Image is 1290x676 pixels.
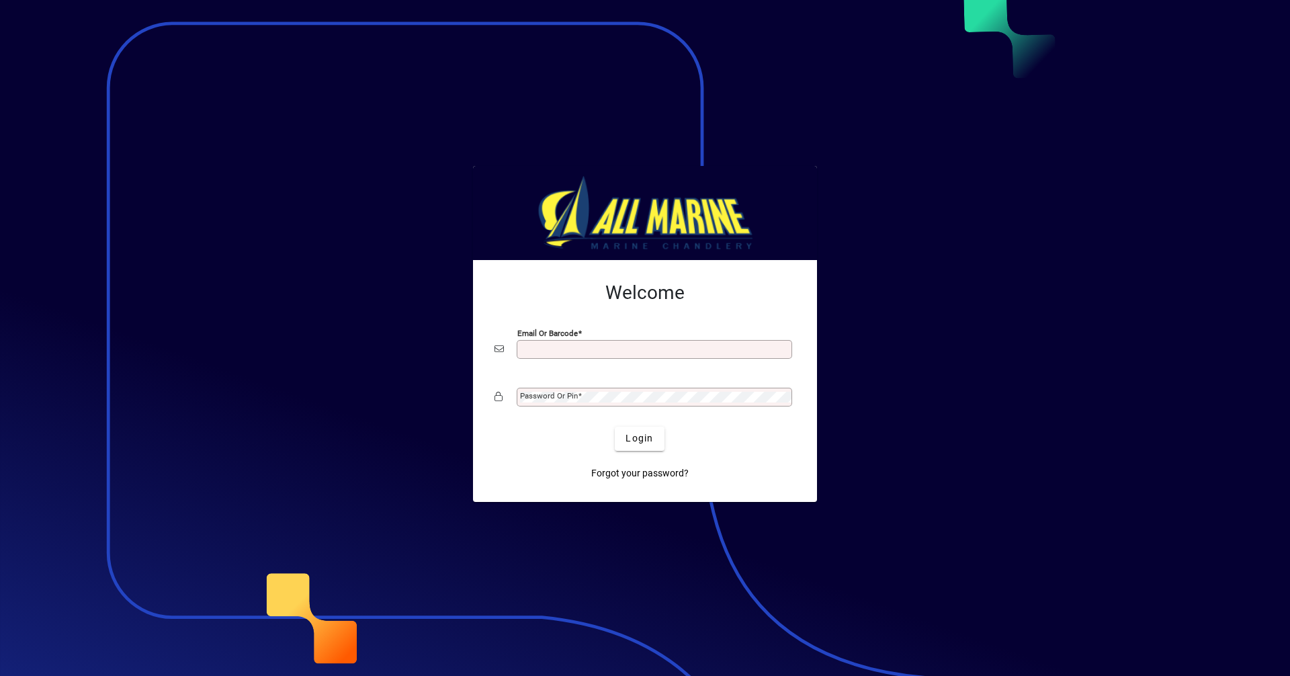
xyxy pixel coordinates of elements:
[494,282,795,304] h2: Welcome
[626,431,653,446] span: Login
[591,466,689,480] span: Forgot your password?
[517,328,578,337] mat-label: Email or Barcode
[586,462,694,486] a: Forgot your password?
[615,427,664,451] button: Login
[520,391,578,400] mat-label: Password or Pin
